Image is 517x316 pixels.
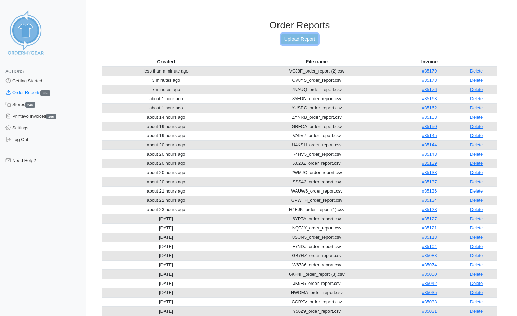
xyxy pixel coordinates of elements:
[230,288,403,297] td: HWDMA_order_report.csv
[422,225,437,231] a: #35121
[230,149,403,159] td: R4HV5_order_report.csv
[102,94,230,103] td: about 1 hour ago
[102,186,230,196] td: about 21 hours ago
[422,253,437,258] a: #35088
[102,168,230,177] td: about 20 hours ago
[422,235,437,240] a: #35113
[281,34,318,44] a: Upload Report
[102,159,230,168] td: about 20 hours ago
[230,103,403,113] td: YUSPG_order_report.csv
[422,142,437,147] a: #35144
[422,244,437,249] a: #35104
[422,216,437,221] a: #35127
[102,242,230,251] td: [DATE]
[470,225,483,231] a: Delete
[5,69,24,74] span: Actions
[470,152,483,157] a: Delete
[25,102,35,108] span: 246
[230,76,403,85] td: CV8YS_order_report.csv
[102,122,230,131] td: about 19 hours ago
[102,66,230,76] td: less than a minute ago
[40,90,50,96] span: 255
[422,115,437,120] a: #35153
[102,214,230,223] td: [DATE]
[422,152,437,157] a: #35143
[470,235,483,240] a: Delete
[422,188,437,194] a: #35136
[403,57,455,66] th: Invoice
[470,124,483,129] a: Delete
[422,308,437,314] a: #35031
[470,105,483,110] a: Delete
[230,85,403,94] td: 7NAUQ_order_report.csv
[470,253,483,258] a: Delete
[422,299,437,304] a: #35033
[422,272,437,277] a: #35050
[470,207,483,212] a: Delete
[230,122,403,131] td: GRFCA_order_report.csv
[230,251,403,260] td: GB7HZ_order_report.csv
[102,279,230,288] td: [DATE]
[102,57,230,66] th: Created
[470,299,483,304] a: Delete
[102,177,230,186] td: about 20 hours ago
[102,19,497,31] h3: Order Reports
[230,159,403,168] td: X62JZ_order_report.csv
[102,306,230,316] td: [DATE]
[102,103,230,113] td: about 1 hour ago
[102,149,230,159] td: about 20 hours ago
[422,207,437,212] a: #35128
[102,131,230,140] td: about 19 hours ago
[102,196,230,205] td: about 22 hours ago
[230,205,403,214] td: R4EJK_order_report (1).csv
[422,78,437,83] a: #35178
[470,161,483,166] a: Delete
[230,196,403,205] td: GPWTH_order_report.csv
[102,269,230,279] td: [DATE]
[422,133,437,138] a: #35145
[102,113,230,122] td: about 14 hours ago
[422,96,437,101] a: #35163
[230,223,403,233] td: NQTJY_order_report.csv
[470,290,483,295] a: Delete
[230,260,403,269] td: W6736_order_report.csv
[422,179,437,184] a: #35137
[422,124,437,129] a: #35150
[470,115,483,120] a: Delete
[230,242,403,251] td: F7NDJ_order_report.csv
[102,76,230,85] td: 3 minutes ago
[102,251,230,260] td: [DATE]
[102,260,230,269] td: [DATE]
[470,244,483,249] a: Delete
[46,114,56,119] span: 255
[470,272,483,277] a: Delete
[470,78,483,83] a: Delete
[230,113,403,122] td: ZYNRB_order_report.csv
[230,168,403,177] td: 2WMJQ_order_report.csv
[230,269,403,279] td: 6KH4F_order_report (3).csv
[102,223,230,233] td: [DATE]
[470,68,483,74] a: Delete
[102,233,230,242] td: [DATE]
[230,57,403,66] th: File name
[470,179,483,184] a: Delete
[230,297,403,306] td: CGBXV_order_report.csv
[470,142,483,147] a: Delete
[422,87,437,92] a: #35176
[422,290,437,295] a: #35035
[230,279,403,288] td: JK9F5_order_report.csv
[230,186,403,196] td: WAUW6_order_report.csv
[422,170,437,175] a: #35138
[230,177,403,186] td: SSS43_order_report.csv
[422,161,437,166] a: #35139
[422,281,437,286] a: #35042
[470,281,483,286] a: Delete
[230,94,403,103] td: 85EDN_order_report.csv
[230,140,403,149] td: U4KSH_order_report.csv
[422,105,437,110] a: #35162
[470,188,483,194] a: Delete
[470,170,483,175] a: Delete
[470,198,483,203] a: Delete
[470,96,483,101] a: Delete
[230,214,403,223] td: 6YPTA_order_report.csv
